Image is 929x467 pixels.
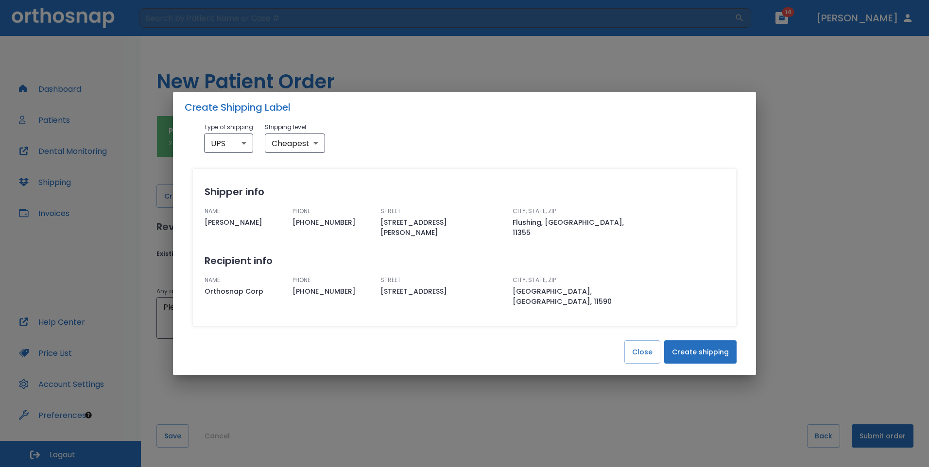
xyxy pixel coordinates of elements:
[513,276,637,284] p: CITY, STATE, ZIP
[205,217,285,228] span: [PERSON_NAME]
[513,286,637,307] span: [GEOGRAPHIC_DATA], [GEOGRAPHIC_DATA], 11590
[292,217,373,228] span: [PHONE_NUMBER]
[664,340,737,364] button: Create shipping
[624,340,660,364] button: Close
[292,276,373,284] p: PHONE
[205,276,285,284] p: NAME
[513,217,637,238] span: Flushing, [GEOGRAPHIC_DATA], 11355
[292,286,373,297] span: [PHONE_NUMBER]
[205,184,724,199] h2: Shipper info
[205,253,724,268] h2: Recipient info
[265,133,325,153] div: Cheapest
[205,286,285,297] span: Orthosnap Corp
[292,207,373,216] p: PHONE
[380,207,505,216] p: STREET
[380,217,505,238] span: [STREET_ADDRESS][PERSON_NAME]
[380,286,505,297] span: [STREET_ADDRESS]
[205,207,285,216] p: NAME
[173,92,756,123] h2: Create Shipping Label
[380,276,505,284] p: STREET
[204,123,253,132] p: Type of shipping
[204,133,253,153] div: UPS
[265,123,325,132] p: Shipping level
[513,207,637,216] p: CITY, STATE, ZIP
